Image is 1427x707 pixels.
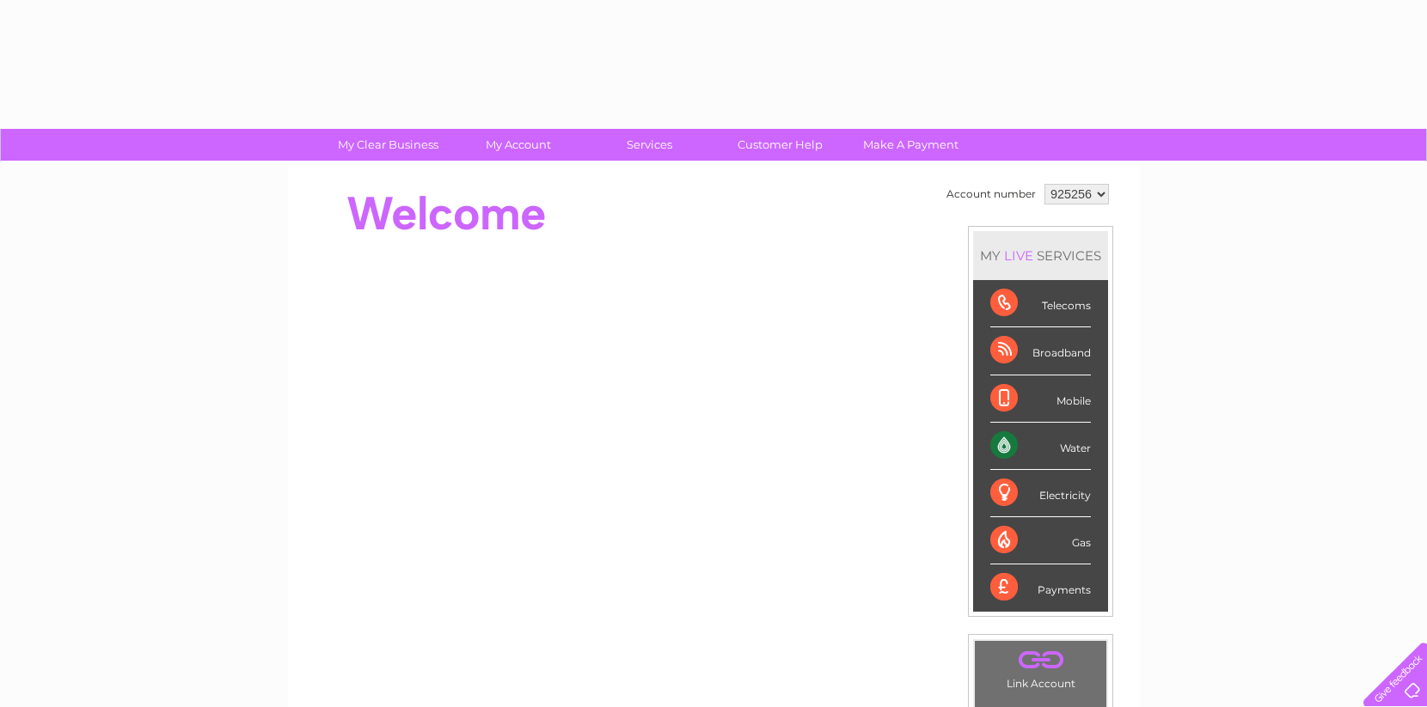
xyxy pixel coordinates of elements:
[990,280,1091,327] div: Telecoms
[973,231,1108,280] div: MY SERVICES
[990,327,1091,375] div: Broadband
[579,129,720,161] a: Services
[990,564,1091,611] div: Payments
[840,129,982,161] a: Make A Payment
[990,470,1091,517] div: Electricity
[990,375,1091,423] div: Mobile
[317,129,459,161] a: My Clear Business
[448,129,590,161] a: My Account
[990,423,1091,470] div: Water
[1001,247,1037,264] div: LIVE
[979,645,1102,675] a: .
[974,640,1107,694] td: Link Account
[709,129,851,161] a: Customer Help
[990,517,1091,564] div: Gas
[942,180,1040,209] td: Account number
